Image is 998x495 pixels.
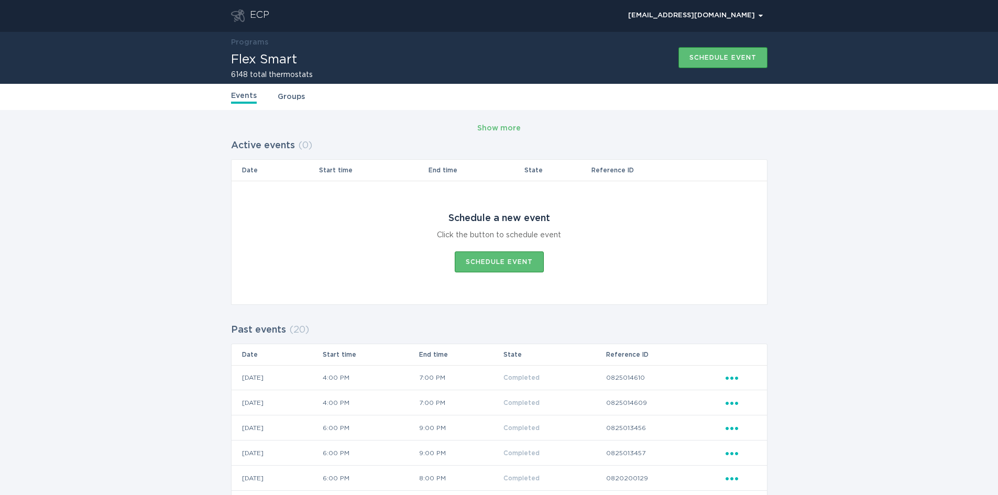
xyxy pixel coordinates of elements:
[232,415,767,441] tr: 83c2db59ba8c4d97b291f4d1550bd59e
[322,390,419,415] td: 4:00 PM
[232,344,323,365] th: Date
[232,160,767,181] tr: Table Headers
[232,390,323,415] td: [DATE]
[278,91,305,103] a: Groups
[232,390,767,415] tr: f10b9073768a46eb83a4c3e8478c1f0e
[726,472,756,484] div: Popover menu
[726,372,756,383] div: Popover menu
[591,160,725,181] th: Reference ID
[606,390,725,415] td: 0825014609
[678,47,767,68] button: Schedule event
[503,400,540,406] span: Completed
[319,160,427,181] th: Start time
[503,475,540,481] span: Completed
[250,9,269,22] div: ECP
[419,344,503,365] th: End time
[606,441,725,466] td: 0825013457
[503,425,540,431] span: Completed
[322,365,419,390] td: 4:00 PM
[628,13,763,19] div: [EMAIL_ADDRESS][DOMAIN_NAME]
[726,422,756,434] div: Popover menu
[232,466,767,491] tr: 96aecb5e8460463e932c84668c2b395f
[231,71,313,79] h2: 6148 total thermostats
[231,136,295,155] h2: Active events
[455,251,544,272] button: Schedule event
[232,466,323,491] td: [DATE]
[289,325,309,335] span: ( 20 )
[322,344,419,365] th: Start time
[623,8,767,24] div: Popover menu
[448,213,550,224] div: Schedule a new event
[428,160,524,181] th: End time
[231,53,313,66] h1: Flex Smart
[726,397,756,409] div: Popover menu
[606,344,725,365] th: Reference ID
[322,415,419,441] td: 6:00 PM
[232,441,767,466] tr: 3edaacc6e5354e8680c94fc8027f5ca5
[322,441,419,466] td: 6:00 PM
[606,466,725,491] td: 0820200129
[726,447,756,459] div: Popover menu
[437,229,561,241] div: Click the button to schedule event
[419,466,503,491] td: 8:00 PM
[231,321,286,339] h2: Past events
[503,344,606,365] th: State
[232,441,323,466] td: [DATE]
[466,259,533,265] div: Schedule event
[232,365,767,390] tr: 293a84bea25b4246afae04efc2a93e3a
[298,141,312,150] span: ( 0 )
[232,160,319,181] th: Date
[477,120,521,136] button: Show more
[231,90,257,104] a: Events
[623,8,767,24] button: Open user account details
[232,365,323,390] td: [DATE]
[322,466,419,491] td: 6:00 PM
[232,415,323,441] td: [DATE]
[231,39,268,46] a: Programs
[689,54,756,61] div: Schedule event
[606,365,725,390] td: 0825014610
[419,390,503,415] td: 7:00 PM
[419,415,503,441] td: 9:00 PM
[503,375,540,381] span: Completed
[503,450,540,456] span: Completed
[606,415,725,441] td: 0825013456
[524,160,591,181] th: State
[477,123,521,134] div: Show more
[231,9,245,22] button: Go to dashboard
[232,344,767,365] tr: Table Headers
[419,365,503,390] td: 7:00 PM
[419,441,503,466] td: 9:00 PM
